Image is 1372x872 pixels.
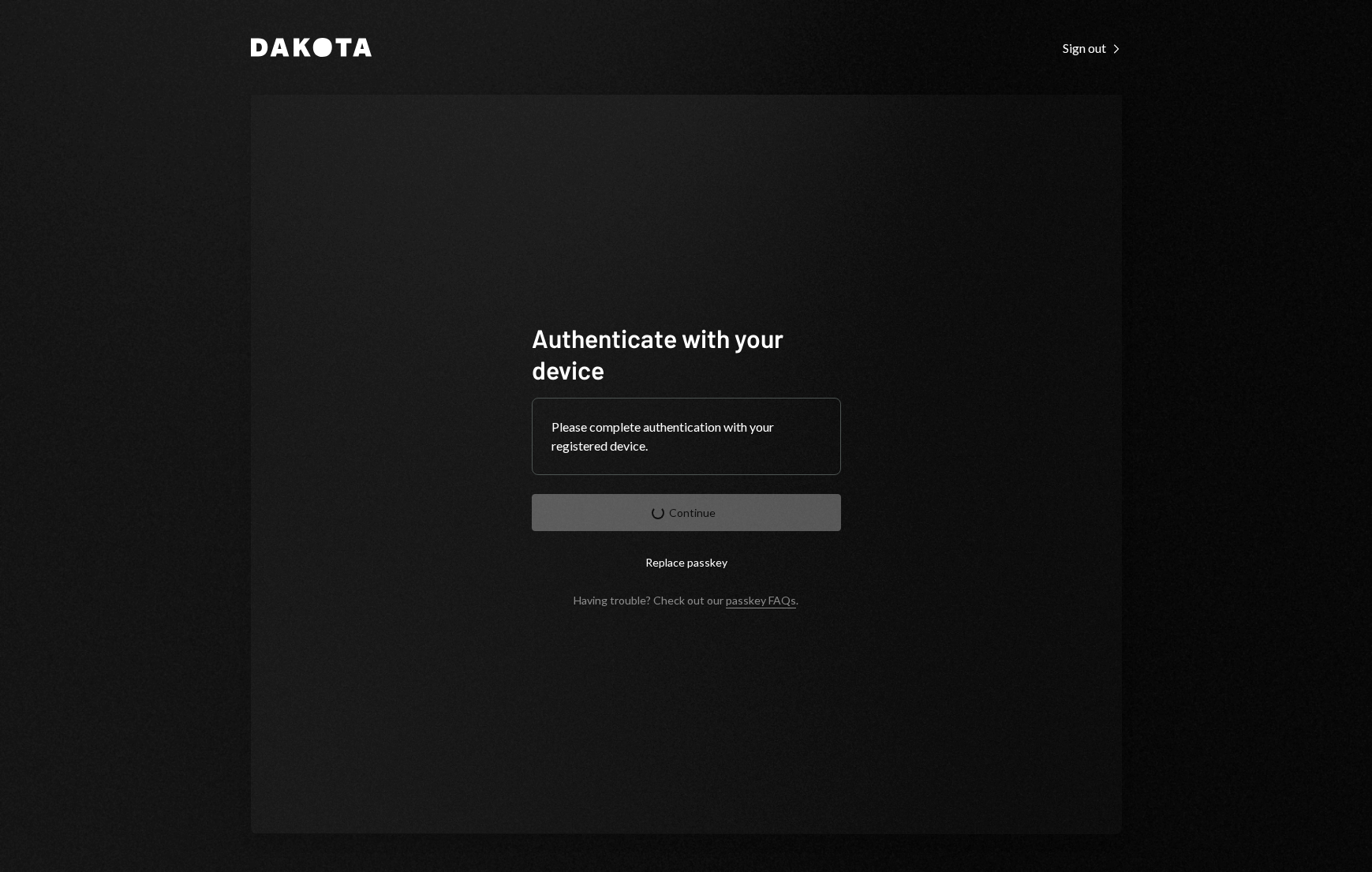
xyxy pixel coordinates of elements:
[1063,39,1122,56] a: Sign out
[574,593,798,607] div: Having trouble? Check out our .
[551,417,821,455] div: Please complete authentication with your registered device.
[532,322,841,385] h1: Authenticate with your device
[532,544,841,581] button: Replace passkey
[1063,40,1122,56] div: Sign out
[726,593,796,608] a: passkey FAQs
